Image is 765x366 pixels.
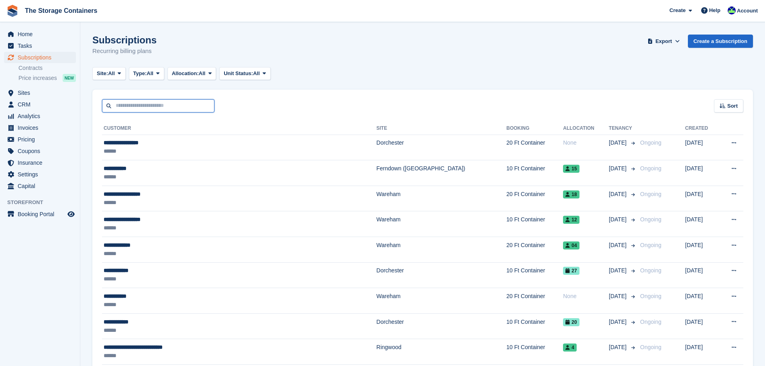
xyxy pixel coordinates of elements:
td: 10 Ft Container [506,211,563,237]
td: 10 Ft Container [506,339,563,365]
span: 15 [563,165,579,173]
td: 20 Ft Container [506,288,563,314]
td: 20 Ft Container [506,186,563,211]
span: Insurance [18,157,66,168]
a: menu [4,110,76,122]
th: Created [685,122,719,135]
td: Wareham [376,288,506,314]
span: 20 [563,318,579,326]
span: Ongoing [640,319,661,325]
span: Allocation: [172,70,199,78]
span: 27 [563,267,579,275]
a: menu [4,180,76,192]
span: Export [655,37,672,45]
span: [DATE] [609,139,628,147]
button: Allocation: All [167,67,216,80]
td: [DATE] [685,339,719,365]
span: Tasks [18,40,66,51]
td: [DATE] [685,262,719,288]
span: Site: [97,70,108,78]
td: 10 Ft Container [506,262,563,288]
a: menu [4,157,76,168]
span: Sites [18,87,66,98]
td: [DATE] [685,186,719,211]
button: Unit Status: All [219,67,270,80]
td: 10 Ft Container [506,160,563,186]
span: Create [669,6,685,14]
td: [DATE] [685,313,719,339]
div: None [563,292,609,301]
span: Ongoing [640,267,661,274]
a: Price increases NEW [18,74,76,82]
button: Type: All [129,67,164,80]
span: Ongoing [640,139,661,146]
span: Analytics [18,110,66,122]
span: [DATE] [609,292,628,301]
td: 20 Ft Container [506,237,563,263]
th: Site [376,122,506,135]
span: Settings [18,169,66,180]
th: Booking [506,122,563,135]
td: [DATE] [685,211,719,237]
a: menu [4,52,76,63]
td: [DATE] [685,237,719,263]
a: menu [4,169,76,180]
span: CRM [18,99,66,110]
span: Subscriptions [18,52,66,63]
td: [DATE] [685,135,719,160]
td: 20 Ft Container [506,135,563,160]
a: menu [4,122,76,133]
img: stora-icon-8386f47178a22dfd0bd8f6a31ec36ba5ce8667c1dd55bd0f319d3a0aa187defe.svg [6,5,18,17]
span: Ongoing [640,165,661,172]
span: Type: [133,70,147,78]
td: Dorchester [376,262,506,288]
span: [DATE] [609,215,628,224]
td: Wareham [376,211,506,237]
span: Home [18,29,66,40]
th: Allocation [563,122,609,135]
span: [DATE] [609,343,628,352]
span: Ongoing [640,242,661,248]
span: 4 [563,344,577,352]
span: [DATE] [609,190,628,198]
span: Help [709,6,720,14]
a: Preview store [66,209,76,219]
span: All [199,70,206,78]
span: Capital [18,180,66,192]
a: menu [4,145,76,157]
a: menu [4,209,76,220]
span: Ongoing [640,191,661,197]
span: Invoices [18,122,66,133]
td: Ferndown ([GEOGRAPHIC_DATA]) [376,160,506,186]
button: Export [646,35,681,48]
span: Booking Portal [18,209,66,220]
a: menu [4,99,76,110]
td: Wareham [376,237,506,263]
td: 10 Ft Container [506,313,563,339]
span: 04 [563,241,579,249]
span: Pricing [18,134,66,145]
a: menu [4,134,76,145]
td: [DATE] [685,288,719,314]
a: Contracts [18,64,76,72]
td: Ringwood [376,339,506,365]
span: Ongoing [640,216,661,223]
span: [DATE] [609,318,628,326]
span: 18 [563,190,579,198]
td: [DATE] [685,160,719,186]
h1: Subscriptions [92,35,157,45]
a: The Storage Containers [22,4,100,17]
div: NEW [63,74,76,82]
a: menu [4,40,76,51]
p: Recurring billing plans [92,47,157,56]
a: Create a Subscription [688,35,753,48]
td: Dorchester [376,135,506,160]
span: 12 [563,216,579,224]
div: None [563,139,609,147]
span: Price increases [18,74,57,82]
span: [DATE] [609,266,628,275]
span: Account [737,7,758,15]
span: Ongoing [640,344,661,350]
span: [DATE] [609,164,628,173]
span: All [147,70,153,78]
